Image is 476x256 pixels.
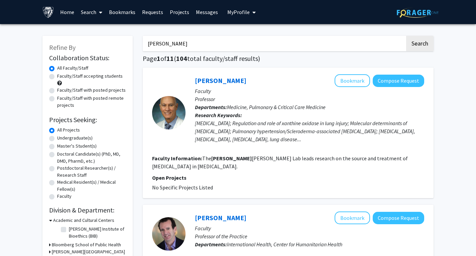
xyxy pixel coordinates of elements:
a: Bookmarks [106,0,139,24]
label: [PERSON_NAME] Institute of Bioethics (BIB) [69,226,124,240]
span: Medicine, Pulmonary & Critical Care Medicine [227,104,326,110]
p: Open Projects [152,174,424,182]
label: Master's Student(s) [57,143,97,150]
p: Faculty [195,87,424,95]
button: Compose Request to Paul Hassoun [373,75,424,87]
fg-read-more: The [PERSON_NAME] Lab leads research on the source and treatment of [MEDICAL_DATA] in [MEDICAL_DA... [152,155,408,170]
span: 104 [176,54,187,63]
label: Faculty/Staff with posted projects [57,87,126,94]
button: Compose Request to Paul Spiegel [373,212,424,224]
button: Add Paul Spiegel to Bookmarks [335,211,370,224]
span: 1 [157,54,160,63]
img: ForagerOne Logo [397,7,439,18]
a: [PERSON_NAME] [195,214,246,222]
b: Faculty Information: [152,155,202,162]
label: Faculty/Staff accepting students [57,73,123,80]
h3: Academic and Cultural Centers [53,217,114,224]
span: Refine By [49,43,76,52]
label: Postdoctoral Researcher(s) / Research Staff [57,165,126,179]
h1: Page of ( total faculty/staff results) [143,55,434,63]
a: Projects [166,0,193,24]
b: Departments: [195,241,227,248]
div: [MEDICAL_DATA]; Regulation and role of xanthine oxidase in lung injury; Molecular determinants of... [195,119,424,143]
label: Faculty/Staff with posted remote projects [57,95,126,109]
label: Undergraduate(s) [57,135,93,142]
a: [PERSON_NAME] [195,76,246,85]
input: Search Keywords [143,36,405,51]
b: [PERSON_NAME] [211,155,252,162]
span: International Health, Center for Humanitarian Health [227,241,342,248]
h3: [PERSON_NAME][GEOGRAPHIC_DATA] [52,248,125,255]
span: My Profile [227,9,250,15]
h2: Projects Seeking: [49,116,126,124]
span: No Specific Projects Listed [152,184,213,191]
p: Professor of the Practice [195,232,424,240]
label: Faculty [57,193,72,200]
img: Johns Hopkins University Logo [42,6,54,18]
a: Messages [193,0,221,24]
h3: Bloomberg School of Public Health [52,241,121,248]
h2: Collaboration Status: [49,54,126,62]
span: 11 [166,54,174,63]
p: Faculty [195,224,424,232]
button: Search [406,36,434,51]
label: Doctoral Candidate(s) (PhD, MD, DMD, PharmD, etc.) [57,151,126,165]
h2: Division & Department: [49,206,126,214]
label: All Projects [57,126,80,134]
b: Research Keywords: [195,112,242,118]
a: Requests [139,0,166,24]
iframe: Chat [5,226,28,251]
label: Medical Resident(s) / Medical Fellow(s) [57,179,126,193]
a: Home [57,0,78,24]
p: Professor [195,95,424,103]
b: Departments: [195,104,227,110]
button: Add Paul Hassoun to Bookmarks [335,74,370,87]
a: Search [78,0,106,24]
label: All Faculty/Staff [57,65,88,72]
